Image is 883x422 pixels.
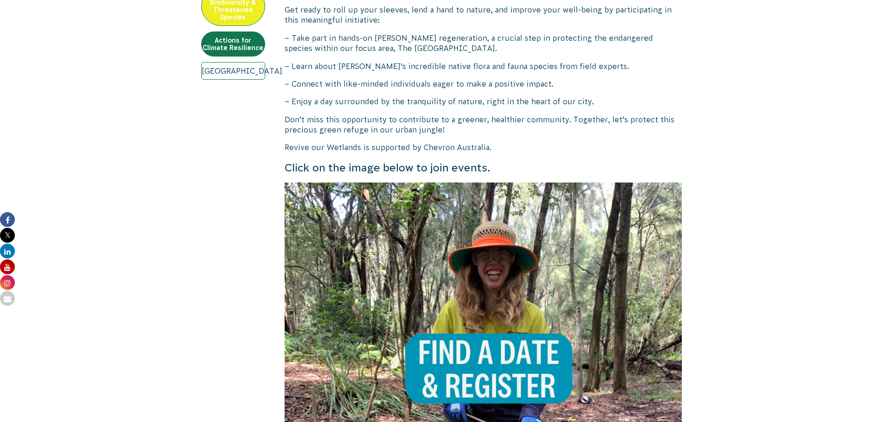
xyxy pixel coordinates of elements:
a: Actions for Climate Resilience [201,31,265,57]
span: Don’t miss this opportunity to contribute to a greener, healthier community. Together, let’s prot... [285,115,674,134]
span: – Connect with like-minded individuals eager to make a positive impact. [285,80,553,88]
span: – Learn about [PERSON_NAME]’s incredible native flora and fauna species from field experts. [285,62,629,70]
span: Get ready to roll up your sleeves, lend a hand to nature, and improve your well-being by particip... [285,6,672,24]
span: – Enjoy a day surrounded by the tranquility of nature, right in the heart of our city. [285,97,594,106]
a: [GEOGRAPHIC_DATA] [201,62,265,80]
span: Click on the image below to join events. [285,162,490,174]
span: Revive our Wetlands is supported by Chevron Australia. [285,143,491,151]
span: – Take part in hands-on [PERSON_NAME] regeneration, a crucial step in protecting the endangered s... [285,34,653,52]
